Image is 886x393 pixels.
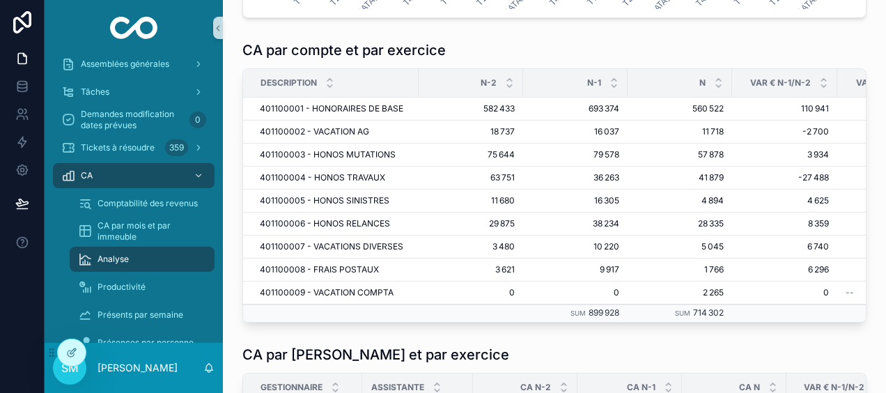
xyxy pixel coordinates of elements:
span: 28 335 [636,218,724,229]
span: 6 296 [740,264,829,275]
span: 1 766 [636,264,724,275]
a: Assemblées générales [53,52,215,77]
span: 110 941 [740,103,829,114]
span: 0 [740,287,829,298]
span: Productivité [98,282,146,293]
span: -- [846,287,854,298]
span: 63 751 [427,172,515,183]
span: 560 522 [636,103,724,114]
span: N-2 [481,77,497,88]
a: Présences par personne [70,330,215,355]
span: 401100008 - FRAIS POSTAUX [260,264,379,275]
small: Sum [570,309,586,317]
span: 16 305 [531,195,619,206]
span: 8 359 [740,218,829,229]
span: 18 737 [427,126,515,137]
span: 79 578 [531,149,619,160]
span: 9 917 [531,264,619,275]
span: 6 740 [740,241,829,252]
a: Comptabilité des revenus [70,191,215,216]
span: 3 480 [427,241,515,252]
span: 3 934 [740,149,829,160]
span: Var € N-1/N-2 [750,77,811,88]
small: Sum [675,309,690,317]
span: Var € N-1/N-2 [804,382,864,393]
h1: CA par [PERSON_NAME] et par exercice [242,345,509,364]
span: 582 433 [427,103,515,114]
span: 4 625 [740,195,829,206]
span: 29 875 [427,218,515,229]
span: N-1 [587,77,601,88]
span: -27 488 [740,172,829,183]
span: 16 037 [531,126,619,137]
img: App logo [110,17,158,39]
span: 401100003 - HONOS MUTATIONS [260,149,396,160]
span: 3 621 [427,264,515,275]
span: 2 265 [636,287,724,298]
p: [PERSON_NAME] [98,361,178,375]
span: CA par mois et par immeuble [98,220,201,242]
a: Productivité [70,275,215,300]
span: 4 894 [636,195,724,206]
span: 0 [427,287,515,298]
span: Analyse [98,254,129,265]
span: Assistante [371,382,424,393]
span: Présences par personne [98,337,194,348]
span: 41 879 [636,172,724,183]
a: CA [53,163,215,188]
a: Tâches [53,79,215,105]
span: 401100007 - VACATIONS DIVERSES [260,241,403,252]
a: Présents par semaine [70,302,215,327]
span: N [699,77,706,88]
span: 401100009 - VACATION COMPTA [260,287,394,298]
h1: CA par compte et par exercice [242,40,446,60]
span: Comptabilité des revenus [98,198,198,209]
div: 359 [165,139,188,156]
span: 401100001 - HONORAIRES DE BASE [260,103,403,114]
span: Présents par semaine [98,309,183,321]
span: CA N-1 [627,382,655,393]
a: Analyse [70,247,215,272]
span: 11 680 [427,195,515,206]
span: SM [61,360,79,376]
span: CA [81,170,93,181]
span: 75 644 [427,149,515,160]
span: 401100004 - HONOS TRAVAUX [260,172,385,183]
span: 10 220 [531,241,619,252]
span: 714 302 [693,307,724,318]
a: Tickets à résoudre359 [53,135,215,160]
span: 11 718 [636,126,724,137]
span: Demandes modification dates prévues [81,109,184,131]
span: 5 045 [636,241,724,252]
div: 0 [189,111,206,128]
span: 401100002 - VACATION AG [260,126,369,137]
span: Assemblées générales [81,59,169,70]
span: Description [261,77,317,88]
span: Tâches [81,86,109,98]
span: Gestionnaire [261,382,322,393]
span: CA N-2 [520,382,551,393]
span: 38 234 [531,218,619,229]
span: CA N [739,382,760,393]
span: 0 [531,287,619,298]
a: CA par mois et par immeuble [70,219,215,244]
a: Demandes modification dates prévues0 [53,107,215,132]
span: 693 374 [531,103,619,114]
span: Tickets à résoudre [81,142,155,153]
span: 57 878 [636,149,724,160]
span: 899 928 [589,307,619,318]
span: 401100006 - HONOS RELANCES [260,218,390,229]
div: scrollable content [45,56,223,343]
span: 36 263 [531,172,619,183]
span: -2 700 [740,126,829,137]
span: 401100005 - HONOS SINISTRES [260,195,389,206]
